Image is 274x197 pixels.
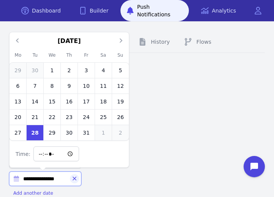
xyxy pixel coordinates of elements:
div: Choose Thursday, October 23rd, 2025 [61,110,78,125]
div: Choose Saturday, November 1st, 2025 [95,125,112,140]
a: Dashboard [15,4,67,17]
div: Choose Friday, October 24th, 2025 [78,110,95,125]
div: Choose Thursday, October 9th, 2025 [61,78,78,94]
div: Choose Monday, October 20th, 2025 [10,110,26,125]
div: Mo [10,51,27,60]
a: Builder [73,4,115,17]
div: Choose Sunday, November 2nd, 2025 [112,125,129,140]
nav: Tabs [9,32,265,53]
button: Previous Month [9,32,25,48]
div: Time [16,150,33,158]
a: Flows [184,32,213,52]
div: [DATE] [33,37,105,46]
div: Choose Tuesday, September 30th, 2025 [27,63,43,78]
div: Choose Monday, October 27th, 2025 [10,125,26,140]
div: Choose Wednesday, October 15th, 2025 [44,94,60,109]
div: Choose Tuesday, October 14th, 2025 [27,94,43,109]
div: Choose Monday, September 29th, 2025 [10,63,26,78]
div: Choose Sunday, October 5th, 2025 [112,63,129,78]
div: Choose Monday, October 6th, 2025 [10,78,26,94]
div: Choose Tuesday, October 21st, 2025 [27,110,43,125]
a: History [138,32,171,52]
div: Choose Thursday, October 30th, 2025 [61,125,78,140]
div: Choose Thursday, October 16th, 2025 [61,94,78,109]
div: month 2025-10 [10,63,129,140]
div: Th [61,51,78,60]
div: Choose Thursday, October 2nd, 2025 [61,63,78,78]
div: Su [112,51,129,60]
div: Choose Saturday, October 4th, 2025 [95,63,112,78]
div: Choose Saturday, October 25th, 2025 [95,110,112,125]
div: Choose Saturday, October 11th, 2025 [95,78,112,94]
div: Choose Wednesday, October 29th, 2025 [44,125,60,140]
div: Sa [95,51,112,60]
span: Add another date [13,190,53,196]
button: Next Month [113,32,129,48]
div: Choose Tuesday, October 7th, 2025 [27,78,43,94]
div: Fr [78,51,95,60]
div: Choose Monday, October 13th, 2025 [10,94,26,109]
div: Choose Sunday, October 26th, 2025 [112,110,129,125]
div: Choose Saturday, October 18th, 2025 [95,94,112,109]
a: Analytics [195,4,242,17]
div: Choose Friday, October 31st, 2025 [78,125,95,140]
div: Choose Wednesday, October 22nd, 2025 [44,110,60,125]
div: Choose Wednesday, October 8th, 2025 [44,78,60,94]
div: Choose Friday, October 17th, 2025 [78,94,95,109]
div: Choose Friday, October 10th, 2025 [78,78,95,94]
div: Choose Friday, October 3rd, 2025 [78,63,95,78]
div: Tu [27,51,44,60]
div: Choose Sunday, October 12th, 2025 [112,78,129,94]
div: We [44,51,61,60]
div: Choose Tuesday, October 28th, 2025 [27,125,43,140]
button: Close [68,172,81,186]
div: Choose Sunday, October 19th, 2025 [112,94,129,109]
div: Choose Wednesday, October 1st, 2025 [44,63,60,78]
